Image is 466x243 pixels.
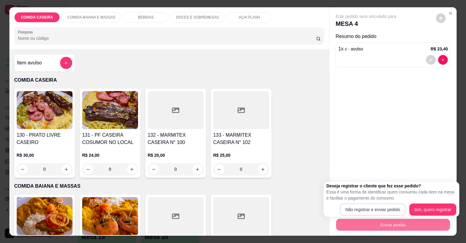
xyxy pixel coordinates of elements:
[148,132,204,146] h4: 132 - MARMITEX CASEIRA N° 100
[345,46,363,51] span: c - avulso
[60,57,72,69] button: add-separate-item
[17,59,42,67] h4: Item avulso
[213,132,269,146] h4: 133 - MARMITEX CASEIRA N° 102
[149,164,159,174] button: decrease-product-quantity
[193,164,202,174] button: increase-product-quantity
[18,164,28,174] button: decrease-product-quantity
[340,204,406,216] button: Não registrar e enviar pedido
[336,19,396,28] p: MESA 4
[17,152,73,158] p: R$ 30,00
[336,33,451,40] p: Resumo do pedido
[431,46,448,52] p: R$ 23,40
[18,35,316,41] input: Pesquisa
[83,164,93,174] button: decrease-product-quantity
[21,15,53,20] p: COMIDA CASEIRA
[14,183,325,190] p: COMIDA BAIANA E MASSAS
[336,13,396,19] p: Este pedido será vinculado para
[148,152,204,158] p: R$ 20,00
[127,164,137,174] button: increase-product-quantity
[67,15,116,20] p: COMIDA BAIANA E MASSAS
[14,77,325,84] p: COMIDA CASEIRA
[338,45,363,53] p: 1 x
[426,55,436,65] button: decrease-product-quantity
[82,152,138,158] p: R$ 24,00
[138,15,154,20] p: BEBIDAS
[82,91,138,129] img: product-image
[17,197,73,235] img: product-image
[436,13,446,23] button: decrease-product-quantity
[82,197,138,235] img: product-image
[409,204,456,216] button: Sim, quero registrar
[214,164,224,174] button: decrease-product-quantity
[176,15,219,20] p: DOCES E SOBREMESAS
[326,183,456,189] h2: Deseja registrar o cliente que fez esse pedido?
[17,132,73,146] h4: 130 - PRATO LIVRE CASEIRO
[17,91,73,129] img: product-image
[446,9,455,18] button: Close
[438,55,448,65] button: decrease-product-quantity
[62,164,71,174] button: increase-product-quantity
[213,152,269,158] p: R$ 25,00
[326,189,456,201] p: Essa é uma forma de identificar quem consumiu cada item na mesa e facilitar o pagamento do consumo.
[18,29,35,35] label: Pesquisa
[336,219,450,231] button: Enviar pedido
[239,15,260,20] p: AÇAI FLASH
[82,132,138,146] h4: 131 - PF CASEIRA COSUMOR NO LOCAL
[258,164,268,174] button: increase-product-quantity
